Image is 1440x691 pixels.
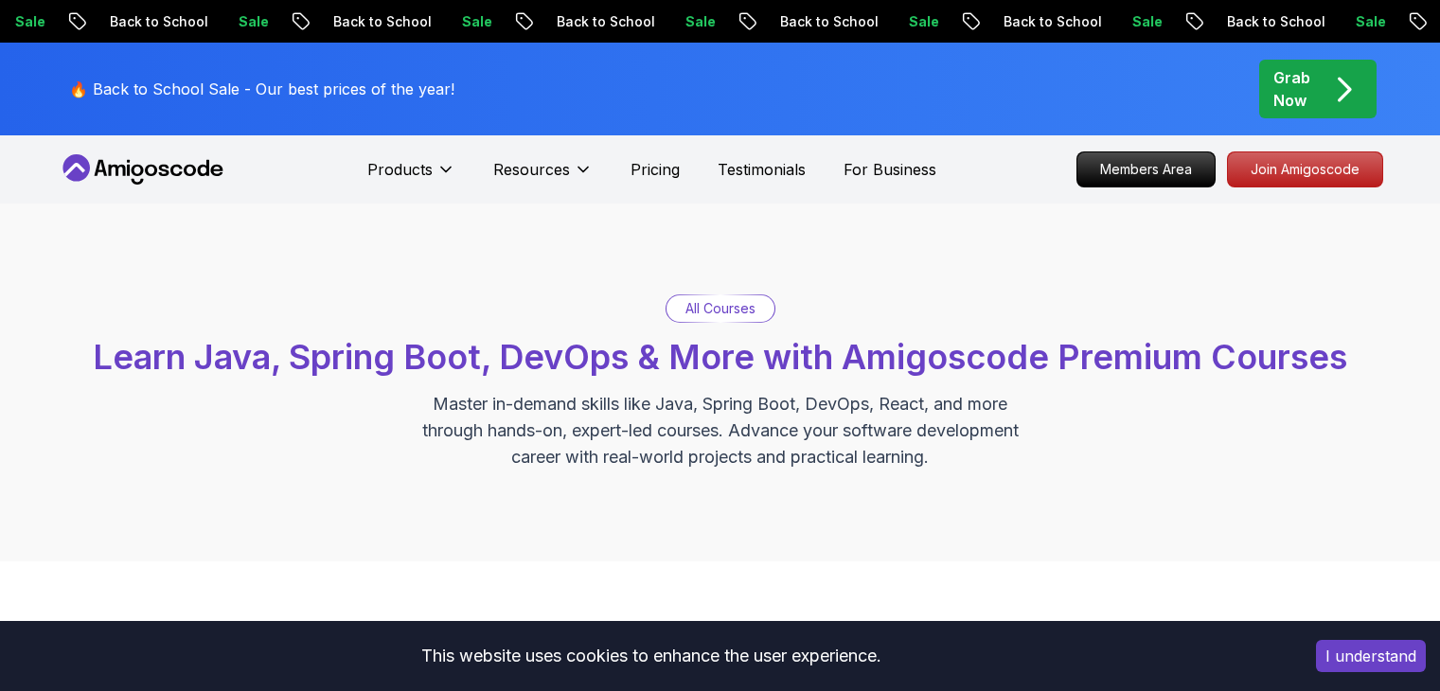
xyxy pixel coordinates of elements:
[493,158,570,181] p: Resources
[93,336,1347,378] span: Learn Java, Spring Boot, DevOps & More with Amigoscode Premium Courses
[1076,151,1216,187] a: Members Area
[294,12,423,31] p: Back to School
[1317,12,1378,31] p: Sale
[647,12,707,31] p: Sale
[1228,152,1382,186] p: Join Amigoscode
[367,158,455,196] button: Products
[402,391,1039,470] p: Master in-demand skills like Java, Spring Boot, DevOps, React, and more through hands-on, expert-...
[631,158,680,181] a: Pricing
[1316,640,1426,672] button: Accept cookies
[741,12,870,31] p: Back to School
[518,12,647,31] p: Back to School
[965,12,1093,31] p: Back to School
[71,12,200,31] p: Back to School
[1227,151,1383,187] a: Join Amigoscode
[1093,12,1154,31] p: Sale
[14,635,1288,677] div: This website uses cookies to enhance the user experience.
[1077,152,1215,186] p: Members Area
[1188,12,1317,31] p: Back to School
[69,78,454,100] p: 🔥 Back to School Sale - Our best prices of the year!
[367,158,433,181] p: Products
[493,158,593,196] button: Resources
[200,12,260,31] p: Sale
[718,158,806,181] a: Testimonials
[1273,66,1310,112] p: Grab Now
[685,299,756,318] p: All Courses
[870,12,931,31] p: Sale
[844,158,936,181] a: For Business
[423,12,484,31] p: Sale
